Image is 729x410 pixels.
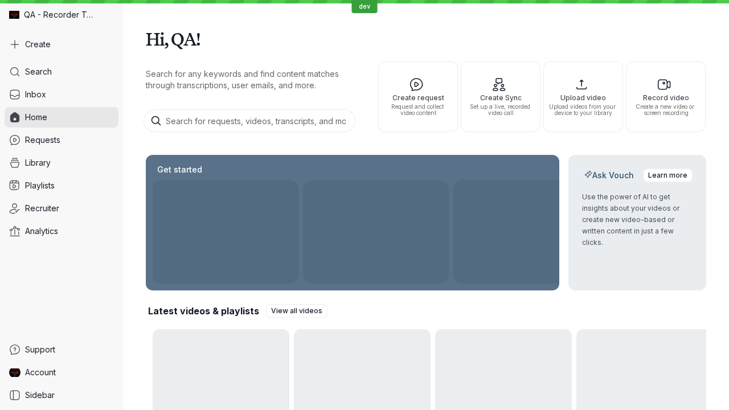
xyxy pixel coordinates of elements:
[5,153,118,173] a: Library
[378,61,458,132] button: Create requestRequest and collect video content
[25,389,55,401] span: Sidebar
[543,61,623,132] button: Upload videoUpload videos from your device to your library
[25,112,47,123] span: Home
[5,130,118,150] a: Requests
[25,225,58,237] span: Analytics
[582,170,636,181] h2: Ask Vouch
[466,104,535,116] span: Set up a live, recorded video call
[25,134,60,146] span: Requests
[266,304,327,318] a: View all videos
[643,169,693,182] a: Learn more
[5,107,118,128] a: Home
[548,94,618,101] span: Upload video
[271,305,322,317] span: View all videos
[461,61,540,132] button: Create SyncSet up a live, recorded video call
[25,157,51,169] span: Library
[5,339,118,360] a: Support
[5,175,118,196] a: Playlists
[146,23,706,55] h1: Hi, QA!
[25,203,59,214] span: Recruiter
[25,66,52,77] span: Search
[24,9,97,20] span: QA - Recorder Testing
[5,34,118,55] button: Create
[648,170,687,181] span: Learn more
[5,61,118,82] a: Search
[155,164,204,175] h2: Get started
[146,68,358,91] p: Search for any keywords and find content matches through transcriptions, user emails, and more.
[5,198,118,219] a: Recruiter
[25,367,56,378] span: Account
[383,104,453,116] span: Request and collect video content
[25,344,55,355] span: Support
[9,10,19,20] img: QA - Recorder Testing avatar
[5,221,118,241] a: Analytics
[383,94,453,101] span: Create request
[25,180,55,191] span: Playlists
[9,367,21,378] img: QA Dev Recorder avatar
[631,94,701,101] span: Record video
[626,61,706,132] button: Record videoCreate a new video or screen recording
[5,385,118,405] a: Sidebar
[148,305,259,317] h2: Latest videos & playlists
[5,362,118,383] a: QA Dev Recorder avatarAccount
[25,89,46,100] span: Inbox
[144,109,355,132] input: Search for requests, videos, transcripts, and more...
[548,104,618,116] span: Upload videos from your device to your library
[25,39,51,50] span: Create
[5,5,118,25] div: QA - Recorder Testing
[5,84,118,105] a: Inbox
[582,191,693,248] p: Use the power of AI to get insights about your videos or create new video-based or written conten...
[631,104,701,116] span: Create a new video or screen recording
[466,94,535,101] span: Create Sync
